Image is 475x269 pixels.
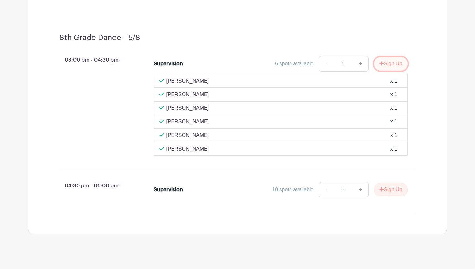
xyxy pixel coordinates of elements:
p: [PERSON_NAME] [166,104,209,112]
div: x 1 [390,118,397,126]
p: [PERSON_NAME] [166,77,209,85]
p: 04:30 pm - 06:00 pm [49,179,143,192]
div: x 1 [390,145,397,153]
p: [PERSON_NAME] [166,91,209,98]
span: - [119,183,120,188]
div: Supervision [154,186,183,194]
div: x 1 [390,104,397,112]
div: x 1 [390,131,397,139]
div: 6 spots available [275,60,313,68]
p: [PERSON_NAME] [166,131,209,139]
a: + [353,56,369,72]
p: 03:00 pm - 04:30 pm [49,53,143,66]
span: - [119,57,120,62]
button: Sign Up [374,57,408,71]
button: Sign Up [374,183,408,196]
a: + [353,182,369,197]
div: x 1 [390,77,397,85]
a: - [319,182,333,197]
p: [PERSON_NAME] [166,118,209,126]
p: [PERSON_NAME] [166,145,209,153]
div: Supervision [154,60,183,68]
h4: 8th Grade Dance-- 5/8 [59,33,140,42]
div: x 1 [390,91,397,98]
div: 10 spots available [272,186,313,194]
a: - [319,56,333,72]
